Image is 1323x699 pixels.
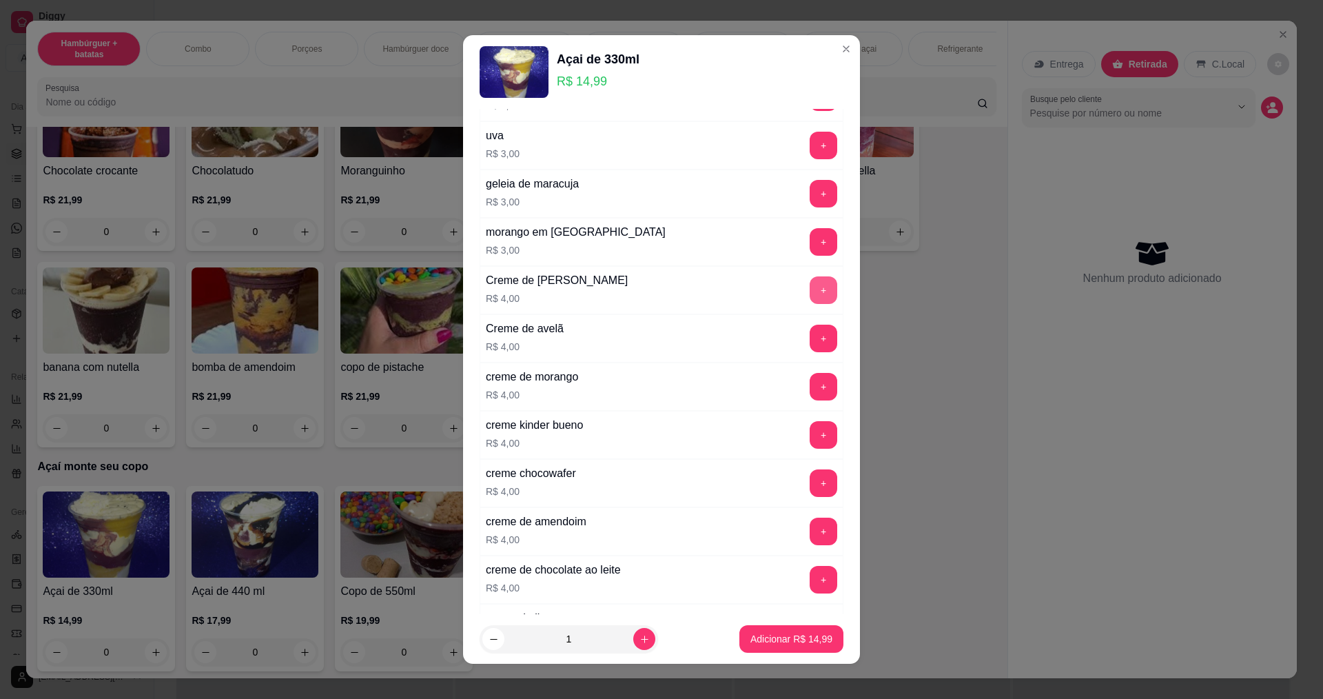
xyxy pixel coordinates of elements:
[810,614,837,642] button: add
[810,566,837,594] button: add
[486,388,578,402] p: R$ 4,00
[557,50,639,69] div: Açai de 330ml
[486,514,586,530] div: creme de amendoim
[810,132,837,159] button: add
[810,469,837,497] button: add
[810,373,837,401] button: add
[486,128,520,144] div: uva
[557,72,639,91] p: R$ 14,99
[810,325,837,352] button: add
[486,340,564,354] p: R$ 4,00
[486,369,578,385] div: creme de morango
[810,518,837,545] button: add
[486,272,628,289] div: Creme de [PERSON_NAME]
[810,180,837,207] button: add
[486,176,579,192] div: geleia de maracuja
[633,628,655,650] button: increase-product-quantity
[486,465,576,482] div: creme chocowafer
[486,533,586,547] p: R$ 4,00
[486,195,579,209] p: R$ 3,00
[486,292,628,305] p: R$ 4,00
[486,417,583,434] div: creme kinder bueno
[810,276,837,304] button: add
[486,147,520,161] p: R$ 3,00
[480,46,548,98] img: product-image
[486,562,621,578] div: creme de chocolate ao leite
[482,628,504,650] button: decrease-product-quantity
[486,485,576,498] p: R$ 4,00
[486,224,666,241] div: morango em [GEOGRAPHIC_DATA]
[486,436,583,450] p: R$ 4,00
[810,228,837,256] button: add
[486,610,561,627] div: creme de limao
[486,581,621,595] p: R$ 4,00
[810,421,837,449] button: add
[739,625,843,653] button: Adicionar R$ 14,99
[486,243,666,257] p: R$ 3,00
[835,38,857,60] button: Close
[486,321,564,337] div: Creme de avelã
[750,632,832,646] p: Adicionar R$ 14,99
